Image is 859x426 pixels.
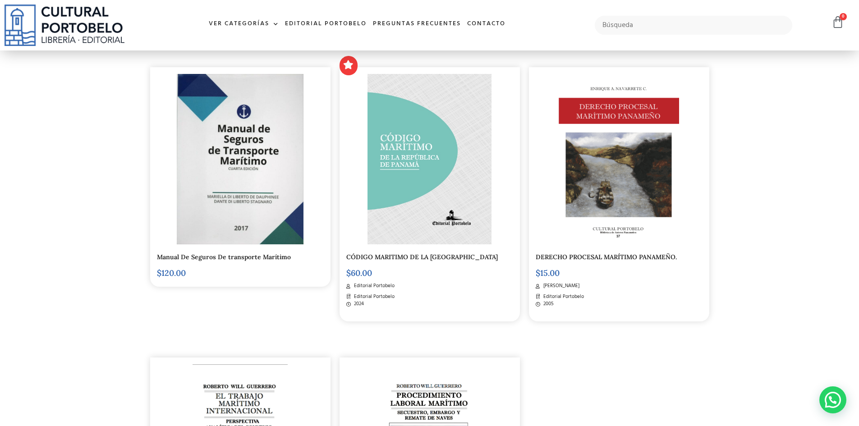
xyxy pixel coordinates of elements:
img: Captura_de_Pantalla_2020-08-31_a_las_10.33.25_a._m.-2.png [559,74,679,244]
bdi: 120.00 [157,268,186,278]
span: 0 [840,13,847,20]
span: $ [346,268,351,278]
div: Contactar por WhatsApp [819,386,846,413]
a: Manual De Seguros De transporte Marítimo [157,253,291,261]
span: $ [536,268,540,278]
a: DERECHO PROCESAL MARÍTIMO PANAMEÑO. [536,253,677,261]
span: $ [157,268,161,278]
a: Contacto [464,14,509,34]
bdi: 60.00 [346,268,372,278]
span: 2005 [541,300,554,308]
a: Preguntas frecuentes [370,14,464,34]
span: Editorial Portobelo [352,282,395,290]
a: 0 [831,16,844,29]
a: Editorial Portobelo [282,14,370,34]
img: CD-011-CODIGO-MARITIMO [367,74,492,244]
input: Búsqueda [595,16,793,35]
span: Editorial Portobelo [541,293,584,301]
img: img20221102_16392863-scaled-1.jpg [177,74,303,244]
span: 2024 [352,300,364,308]
a: CÓDIGO MARITIMO DE LA [GEOGRAPHIC_DATA] [346,253,498,261]
span: Editorial Portobelo [352,293,395,301]
a: Ver Categorías [206,14,282,34]
span: [PERSON_NAME] [541,282,579,290]
bdi: 15.00 [536,268,560,278]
